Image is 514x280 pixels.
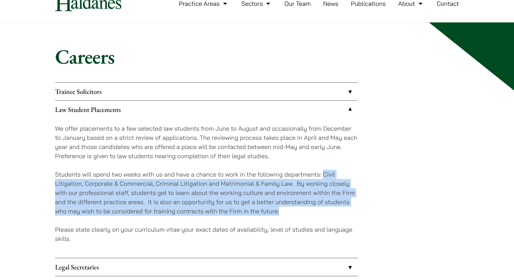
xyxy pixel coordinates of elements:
[55,225,358,243] p: Please state clearly on your curriculum vitae your exact dates of availability, level of studies ...
[55,124,358,161] p: We offer placements to a few selected law students from June to August and occasionally from Dece...
[55,170,358,216] p: Students will spend two weeks with us and have a chance to work in the following departments: Civ...
[55,118,358,258] div: Law Student Placements
[55,101,358,118] a: Law Student Placements
[55,83,358,100] a: Trainee Solicitors
[55,258,358,276] a: Legal Secretaries
[55,44,459,69] h1: Careers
